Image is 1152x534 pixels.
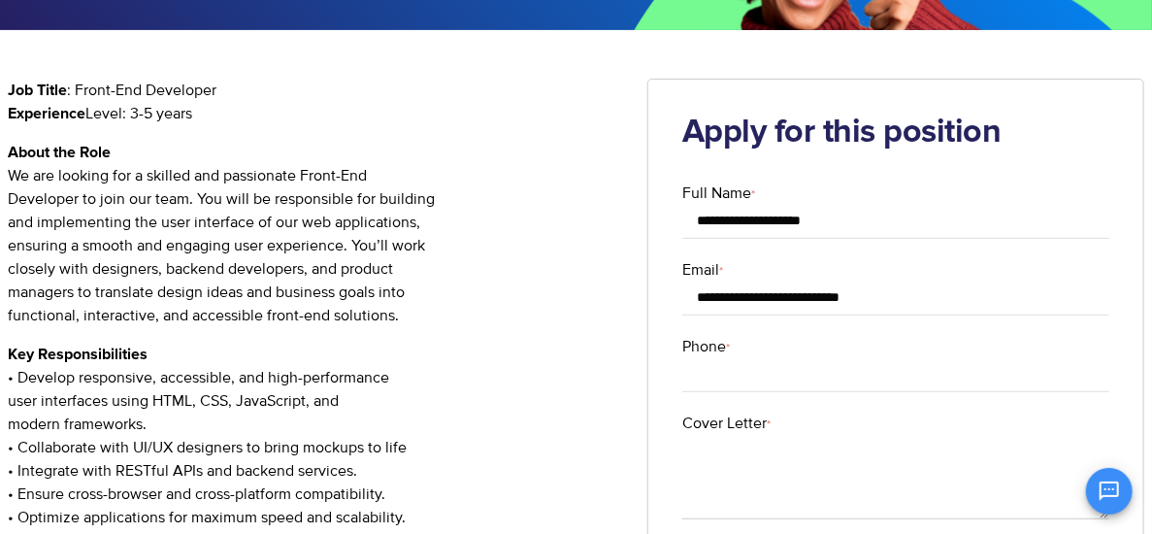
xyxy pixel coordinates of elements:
strong: About the Role [9,145,112,160]
strong: Key Responsibilities [9,347,148,362]
p: We are looking for a skilled and passionate Front-End Developer to join our team. You will be res... [9,141,619,327]
label: Full Name [682,182,1109,205]
p: : Front-End Developer Level: 3-5 years [9,79,619,125]
label: Cover Letter [682,412,1109,435]
strong: Experience [9,106,86,121]
strong: Job Title [9,83,68,98]
label: Phone [682,335,1109,358]
button: Open chat [1086,468,1133,515]
label: Email [682,258,1109,282]
h2: Apply for this position [682,114,1109,152]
